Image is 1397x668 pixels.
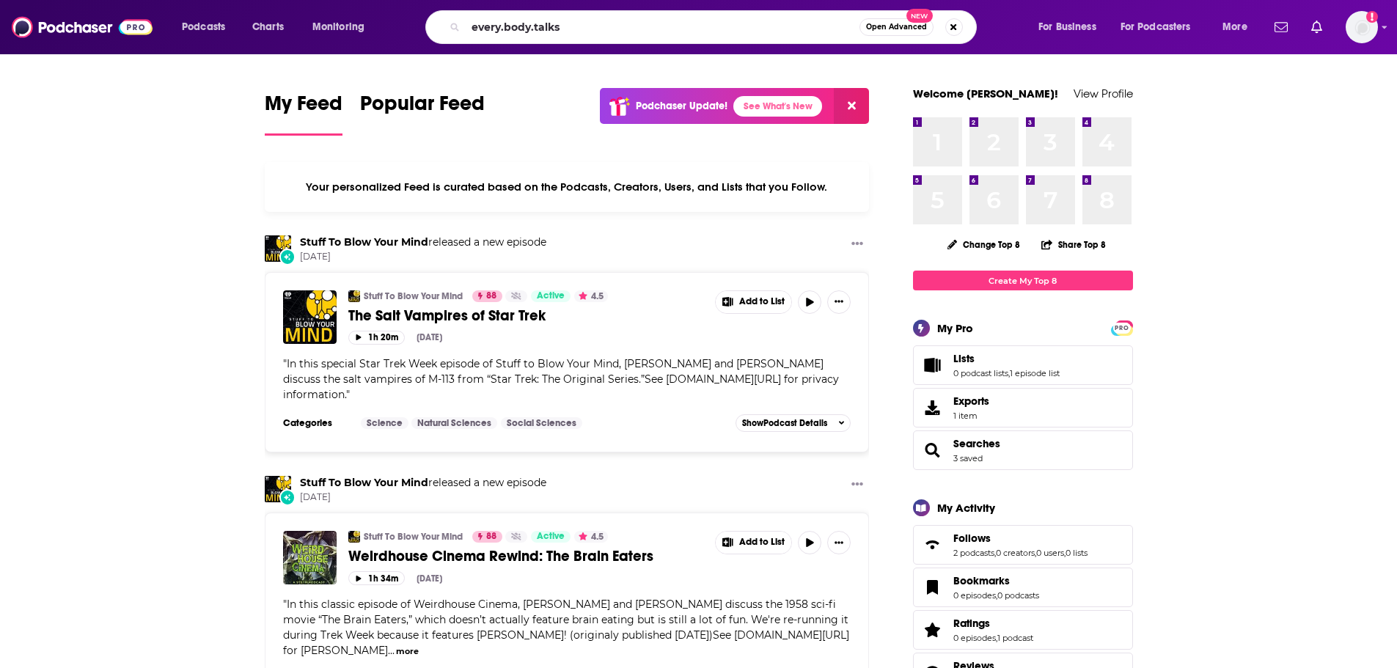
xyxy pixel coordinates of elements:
[736,414,851,432] button: ShowPodcast Details
[283,417,349,429] h3: Categories
[501,417,582,429] a: Social Sciences
[472,531,502,543] a: 88
[283,357,839,401] span: In this special Star Trek Week episode of Stuff to Blow Your Mind, [PERSON_NAME] and [PERSON_NAME...
[283,531,337,584] img: Weirdhouse Cinema Rewind: The Brain Eaters
[360,91,485,136] a: Popular Feed
[827,290,851,314] button: Show More Button
[913,610,1133,650] span: Ratings
[953,574,1039,587] a: Bookmarks
[1074,87,1133,100] a: View Profile
[1346,11,1378,43] img: User Profile
[733,96,822,117] a: See What's New
[265,235,291,262] img: Stuff To Blow Your Mind
[472,290,502,302] a: 88
[953,617,990,630] span: Ratings
[918,397,947,418] span: Exports
[996,633,997,643] span: ,
[417,332,442,342] div: [DATE]
[953,411,989,421] span: 1 item
[953,574,1010,587] span: Bookmarks
[918,535,947,555] a: Follows
[827,531,851,554] button: Show More Button
[300,476,428,489] a: Stuff To Blow Your Mind
[913,568,1133,607] span: Bookmarks
[348,331,405,345] button: 1h 20m
[953,394,989,408] span: Exports
[348,571,405,585] button: 1h 34m
[913,87,1058,100] a: Welcome [PERSON_NAME]!
[937,501,995,515] div: My Activity
[279,249,296,265] div: New Episode
[1212,15,1266,39] button: open menu
[283,357,839,401] span: " "
[1113,322,1131,333] a: PRO
[913,430,1133,470] span: Searches
[302,15,384,39] button: open menu
[906,9,933,23] span: New
[265,476,291,502] img: Stuff To Blow Your Mind
[388,644,395,657] span: ...
[364,290,463,302] a: Stuff To Blow Your Mind
[918,620,947,640] a: Ratings
[300,476,546,490] h3: released a new episode
[953,352,1060,365] a: Lists
[1113,323,1131,334] span: PRO
[1064,548,1066,558] span: ,
[953,633,996,643] a: 0 episodes
[283,598,849,657] span: "
[300,235,428,249] a: Stuff To Blow Your Mind
[913,271,1133,290] a: Create My Top 8
[1028,15,1115,39] button: open menu
[1111,15,1212,39] button: open menu
[466,15,859,39] input: Search podcasts, credits, & more...
[636,100,727,112] p: Podchaser Update!
[300,251,546,263] span: [DATE]
[1346,11,1378,43] span: Logged in as Ashley_Beenen
[1036,548,1064,558] a: 0 users
[1222,17,1247,37] span: More
[360,91,485,125] span: Popular Feed
[996,548,1035,558] a: 0 creators
[918,577,947,598] a: Bookmarks
[953,532,991,545] span: Follows
[937,321,973,335] div: My Pro
[1008,368,1010,378] span: ,
[716,291,792,313] button: Show More Button
[486,289,496,304] span: 88
[417,573,442,584] div: [DATE]
[348,307,546,325] span: The Salt Vampires of Star Trek
[953,352,975,365] span: Lists
[537,289,565,304] span: Active
[279,489,296,505] div: New Episode
[348,531,360,543] img: Stuff To Blow Your Mind
[953,532,1088,545] a: Follows
[265,91,342,136] a: My Feed
[312,17,364,37] span: Monitoring
[1305,15,1328,40] a: Show notifications dropdown
[953,368,1008,378] a: 0 podcast lists
[486,529,496,544] span: 88
[918,440,947,460] a: Searches
[348,290,360,302] img: Stuff To Blow Your Mind
[1346,11,1378,43] button: Show profile menu
[739,296,785,307] span: Add to List
[439,10,991,44] div: Search podcasts, credits, & more...
[953,617,1033,630] a: Ratings
[1066,548,1088,558] a: 0 lists
[953,590,996,601] a: 0 episodes
[994,548,996,558] span: ,
[574,290,608,302] button: 4.5
[1038,17,1096,37] span: For Business
[348,547,705,565] a: Weirdhouse Cinema Rewind: The Brain Eaters
[265,91,342,125] span: My Feed
[265,162,870,212] div: Your personalized Feed is curated based on the Podcasts, Creators, Users, and Lists that you Follow.
[859,18,934,36] button: Open AdvancedNew
[918,355,947,375] a: Lists
[361,417,408,429] a: Science
[739,537,785,548] span: Add to List
[913,345,1133,385] span: Lists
